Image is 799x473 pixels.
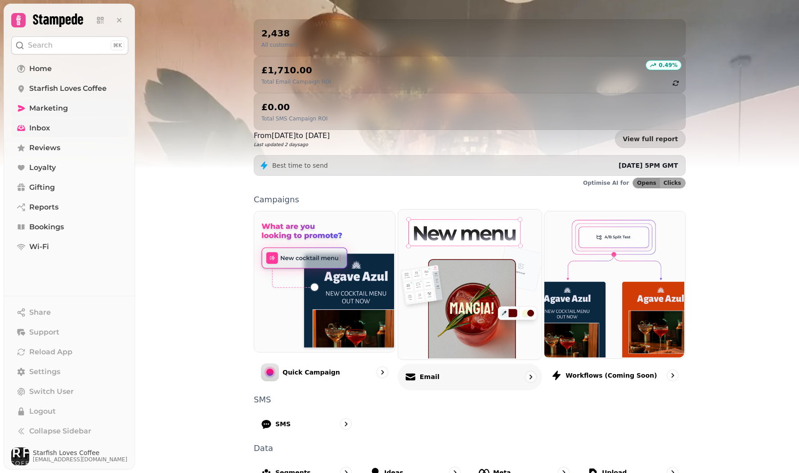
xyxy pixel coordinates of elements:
[29,103,68,114] span: Marketing
[254,411,359,437] a: SMS
[419,372,439,381] p: Email
[11,238,128,256] a: Wi-Fi
[261,64,331,76] h2: £1,710.00
[253,210,394,351] img: Quick Campaign
[566,371,657,380] p: Workflows (coming soon)
[29,222,64,232] span: Bookings
[11,383,128,401] button: Switch User
[11,60,128,78] a: Home
[29,347,72,357] span: Reload App
[29,307,51,318] span: Share
[29,143,60,153] span: Reviews
[11,323,128,341] button: Support
[619,162,678,169] span: [DATE] 5PM GMT
[11,178,128,196] a: Gifting
[275,419,291,428] p: SMS
[33,456,127,463] span: [EMAIL_ADDRESS][DOMAIN_NAME]
[11,363,128,381] a: Settings
[29,202,58,213] span: Reports
[615,130,686,148] a: View full report
[33,450,127,456] span: Starfish Loves Coffee
[11,422,128,440] button: Collapse Sidebar
[29,63,52,74] span: Home
[660,178,685,188] button: Clicks
[29,327,59,338] span: Support
[544,211,686,388] a: Workflows (coming soon)Workflows (coming soon)
[111,40,124,50] div: ⌘K
[261,115,328,122] p: Total SMS Campaign ROI
[261,101,328,113] h2: £0.00
[11,402,128,420] button: Logout
[341,419,350,428] svg: go to
[398,209,542,390] a: EmailEmail
[11,198,128,216] a: Reports
[543,210,684,357] img: Workflows (coming soon)
[254,444,686,452] p: Data
[11,119,128,137] a: Inbox
[254,396,686,404] p: SMS
[29,162,56,173] span: Loyalty
[526,372,535,381] svg: go to
[29,366,60,377] span: Settings
[261,78,331,85] p: Total Email Campaign ROI
[29,406,56,417] span: Logout
[29,83,107,94] span: Starfish Loves Coffee
[29,241,49,252] span: Wi-Fi
[254,141,330,148] p: Last updated 2 days ago
[11,303,128,321] button: Share
[11,139,128,157] a: Reviews
[397,209,540,358] img: Email
[668,76,683,91] button: refresh
[637,180,656,186] span: Opens
[283,368,340,377] p: Quick Campaign
[668,371,677,380] svg: go to
[254,211,395,388] a: Quick CampaignQuick Campaign
[29,386,74,397] span: Switch User
[11,80,128,98] a: Starfish Loves Coffee
[11,447,29,465] img: User avatar
[11,36,128,54] button: Search⌘K
[254,130,330,141] p: From [DATE] to [DATE]
[272,161,328,170] p: Best time to send
[261,27,298,40] h2: 2,438
[28,40,53,51] p: Search
[664,180,681,186] span: Clicks
[29,123,50,134] span: Inbox
[583,179,629,187] p: Optimise AI for
[29,426,91,437] span: Collapse Sidebar
[11,447,128,465] button: User avatarStarfish Loves Coffee[EMAIL_ADDRESS][DOMAIN_NAME]
[261,41,298,49] p: All customers
[378,368,387,377] svg: go to
[29,182,55,193] span: Gifting
[11,99,128,117] a: Marketing
[11,159,128,177] a: Loyalty
[659,62,678,69] p: 0.49 %
[11,343,128,361] button: Reload App
[11,218,128,236] a: Bookings
[254,196,686,204] p: Campaigns
[633,178,660,188] button: Opens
